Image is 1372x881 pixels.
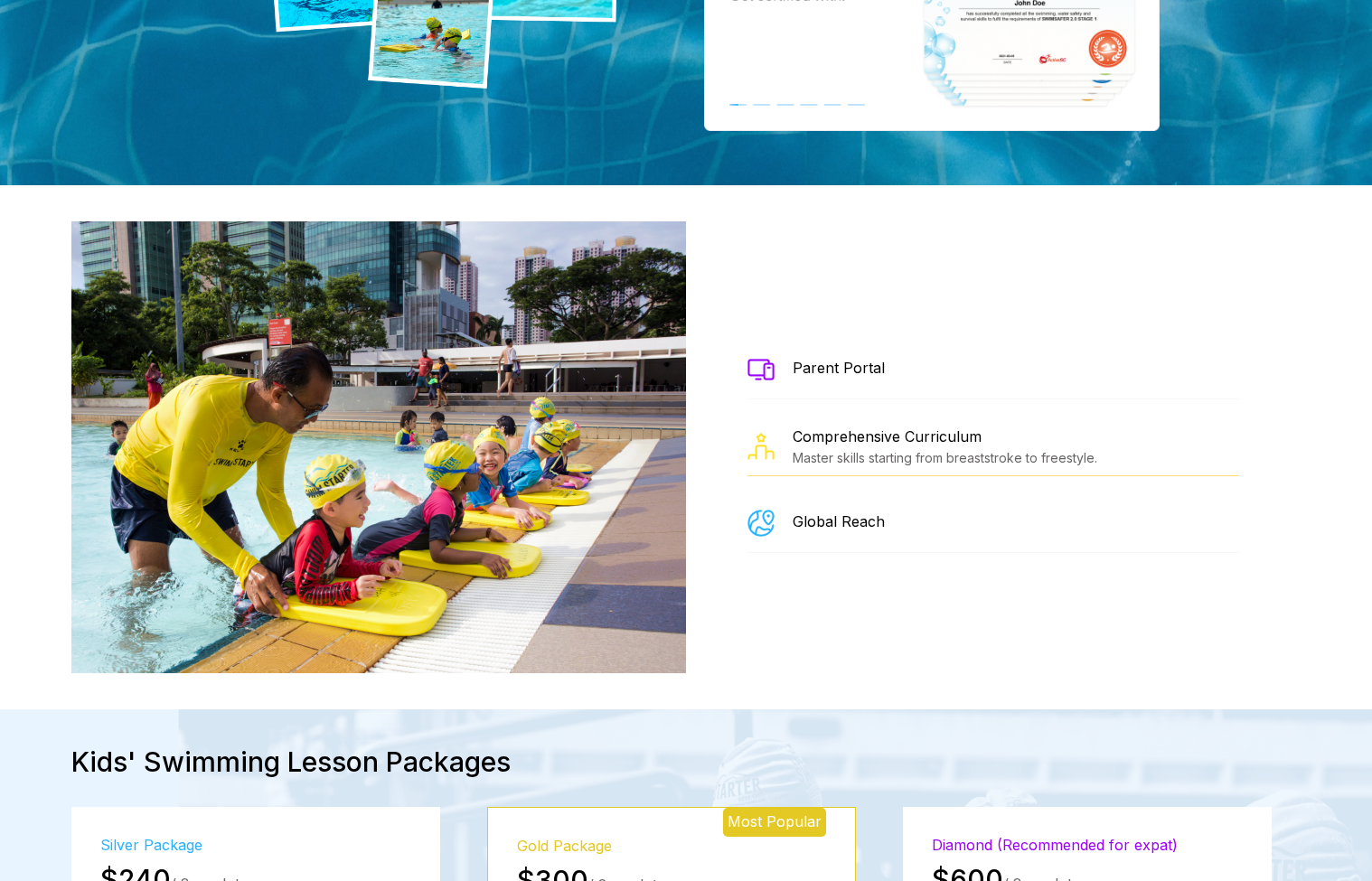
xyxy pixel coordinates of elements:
[517,837,826,855] div: Gold Package
[71,745,1301,778] div: Kids' Swimming Lesson Packages
[793,359,885,377] div: Parent Portal
[100,836,411,854] div: Silver Package
[793,512,885,530] div: Global Reach
[747,433,775,460] img: a swimming coach for kids giving individualised feedback
[793,427,1097,445] div: Comprehensive Curriculum
[793,450,1097,465] div: Master skills starting from breaststroke to freestyle.
[747,510,775,537] img: a happy child attending a group swimming lesson for kids
[723,808,826,837] div: Most Popular
[65,221,692,673] img: a swimming coach for kids giving individualised feedback
[747,359,775,380] img: The Swim Starter coach with kids attending a swimming lesson
[932,836,1243,854] div: Diamond (Recommended for expat)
